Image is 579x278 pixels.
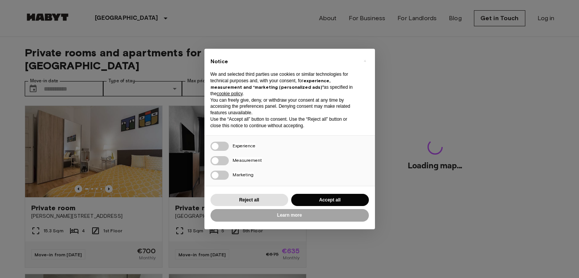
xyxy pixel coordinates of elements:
[359,55,371,67] button: Close this notice
[211,116,357,129] p: Use the “Accept all” button to consent. Use the “Reject all” button or close this notice to conti...
[291,194,369,206] button: Accept all
[233,172,254,177] span: Marketing
[211,58,357,66] h2: Notice
[211,209,369,222] button: Learn more
[233,157,262,163] span: Measurement
[217,91,242,96] a: cookie policy
[211,78,330,90] strong: experience, measurement and “marketing (personalized ads)”
[211,194,288,206] button: Reject all
[233,143,255,149] span: Experience
[211,71,357,97] p: We and selected third parties use cookies or similar technologies for technical purposes and, wit...
[211,97,357,116] p: You can freely give, deny, or withdraw your consent at any time by accessing the preferences pane...
[364,56,366,66] span: ×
